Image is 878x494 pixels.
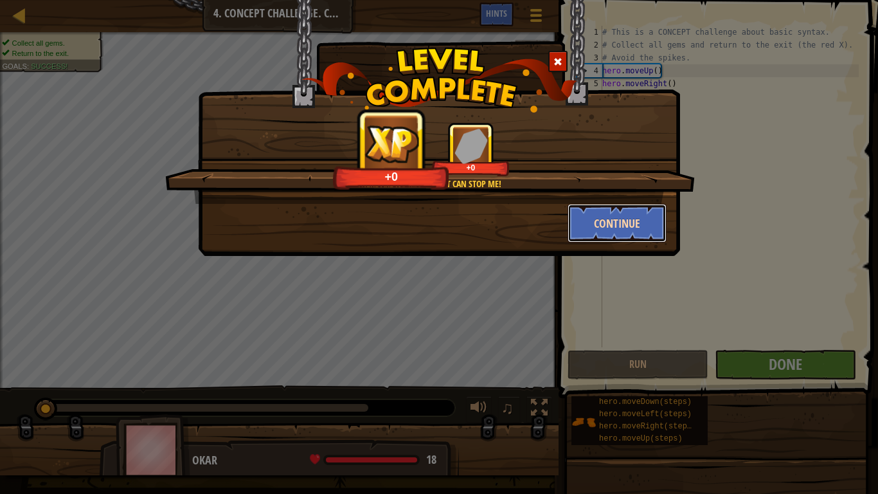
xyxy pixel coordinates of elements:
[568,204,667,242] button: Continue
[435,163,507,172] div: +0
[226,178,632,190] div: There are no mazes that can stop me!
[337,169,446,184] div: +0
[360,122,424,166] img: reward_icon_xp.png
[301,48,577,113] img: level_complete.png
[454,128,488,163] img: reward_icon_gems.png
